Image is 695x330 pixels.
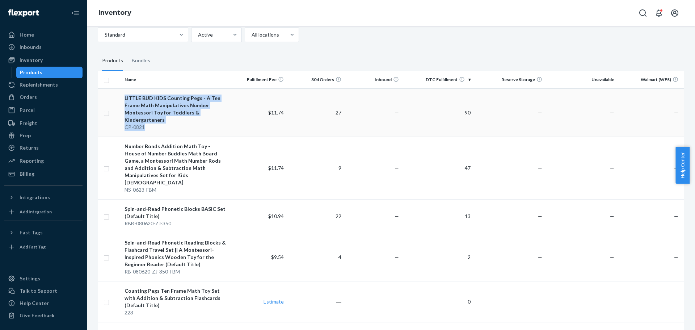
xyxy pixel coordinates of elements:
div: Inbounds [20,43,42,51]
td: 4 [287,233,344,281]
span: — [395,298,399,305]
button: Give Feedback [4,310,83,321]
th: Unavailable [545,71,617,88]
span: — [674,254,678,260]
th: Fulfillment Fee [229,71,287,88]
a: Settings [4,273,83,284]
a: Help Center [4,297,83,309]
a: Add Integration [4,206,83,218]
a: Inventory [98,9,131,17]
span: — [610,165,614,171]
div: NS-0623-FBM [125,186,227,193]
div: Number Bonds Addition Math Toy - House of Number Buddies Math Board Game, a Montessori Math Numbe... [125,143,227,186]
button: Open Search Box [636,6,650,20]
span: — [395,254,399,260]
button: Fast Tags [4,227,83,238]
div: Integrations [20,194,50,201]
div: Returns [20,144,39,151]
a: Add Fast Tag [4,241,83,253]
th: DTC Fulfillment [402,71,473,88]
th: 30d Orders [287,71,344,88]
span: — [538,254,542,260]
div: 223 [125,309,227,316]
div: Products [20,69,42,76]
div: CP-0821 [125,124,227,131]
span: — [610,254,614,260]
div: Counting Pegs Ten Frame Math Toy Set with Addition & Subtraction Flashcards (Default Title) [125,287,227,309]
div: Reporting [20,157,44,164]
td: 13 [402,199,473,233]
div: RBB-080620-ZJ-350 [125,220,227,227]
a: Reporting [4,155,83,167]
div: Add Fast Tag [20,244,46,250]
a: Billing [4,168,83,180]
div: Parcel [20,106,35,114]
input: Standard [104,31,105,38]
td: 22 [287,199,344,233]
a: Prep [4,130,83,141]
div: RB-080620-ZJ-350-FBM [125,268,227,275]
div: Orders [20,93,37,101]
button: Integrations [4,192,83,203]
span: — [610,298,614,305]
a: Home [4,29,83,41]
th: Name [122,71,229,88]
div: Inventory [20,57,43,64]
a: Replenishments [4,79,83,91]
span: — [395,109,399,116]
button: Open notifications [652,6,666,20]
div: Prep [20,132,31,139]
button: Help Center [675,147,690,184]
th: Walmart (WFS) [617,71,684,88]
span: — [538,109,542,116]
div: Settings [20,275,40,282]
div: Home [20,31,34,38]
span: — [395,165,399,171]
td: 47 [402,137,473,199]
div: Spin-and-Read Phonetic Blocks BASIC Set (Default Title) [125,205,227,220]
th: Inbound [344,71,402,88]
td: 27 [287,88,344,137]
span: — [674,213,678,219]
a: Talk to Support [4,285,83,297]
a: Inbounds [4,41,83,53]
div: Billing [20,170,34,177]
span: $9.54 [271,254,284,260]
td: 90 [402,88,473,137]
a: Parcel [4,104,83,116]
a: Products [16,67,83,78]
a: Inventory [4,54,83,66]
td: ― [287,281,344,322]
th: Reserve Storage [473,71,545,88]
span: — [610,109,614,116]
div: Products [102,51,123,71]
ol: breadcrumbs [93,3,137,24]
button: Open account menu [667,6,682,20]
span: — [610,213,614,219]
td: 0 [402,281,473,322]
div: Replenishments [20,81,58,88]
span: — [538,165,542,171]
div: Talk to Support [20,287,57,295]
div: Fast Tags [20,229,43,236]
span: $10.94 [268,213,284,219]
span: — [538,298,542,305]
span: $11.74 [268,165,284,171]
div: Spin-and-Read Phonetic Reading Blocks & Flashcard Travel Set || A Montessori-Inspired Phonics Woo... [125,239,227,268]
span: — [674,298,678,305]
span: — [674,165,678,171]
span: — [395,213,399,219]
a: Returns [4,142,83,154]
div: Add Integration [20,209,52,215]
a: Orders [4,91,83,103]
div: LITTLE BUD KIDS Counting Pegs - A Ten Frame Math Manipulatives Number Montessori Toy for Toddlers... [125,95,227,124]
div: Give Feedback [20,312,55,319]
button: Close Navigation [68,6,83,20]
td: 2 [402,233,473,281]
span: — [674,109,678,116]
a: Estimate [264,298,284,305]
span: — [538,213,542,219]
span: $11.74 [268,109,284,116]
div: Bundles [132,51,150,71]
